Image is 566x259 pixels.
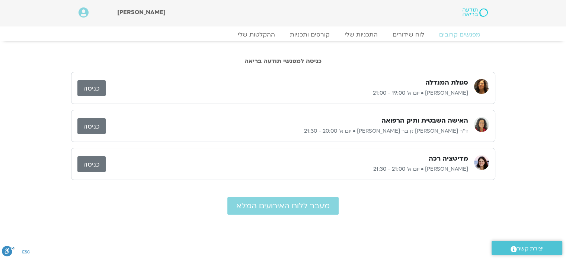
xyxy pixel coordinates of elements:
span: מעבר ללוח האירועים המלא [236,202,330,210]
nav: Menu [79,31,488,38]
a: מעבר ללוח האירועים המלא [227,197,339,215]
h3: סגולת המנדלה [425,78,468,87]
a: כניסה [77,156,106,172]
a: כניסה [77,80,106,96]
p: [PERSON_NAME] • יום א׳ 19:00 - 21:00 [106,89,468,98]
a: קורסים ותכניות [282,31,337,38]
img: ד״ר צילה זן בר צור [474,117,489,132]
a: יצירת קשר [492,241,562,255]
a: מפגשים קרובים [432,31,488,38]
a: כניסה [77,118,106,134]
img: מיכל גורל [474,155,489,170]
p: [PERSON_NAME] • יום א׳ 21:00 - 21:30 [106,165,468,174]
a: ההקלטות שלי [230,31,282,38]
h3: מדיטציה רכה [429,154,468,163]
img: רונית הולנדר [474,79,489,94]
span: יצירת קשר [517,244,544,254]
a: התכניות שלי [337,31,385,38]
span: [PERSON_NAME] [117,8,166,16]
h3: האישה השבטית ותיק הרפואה [381,116,468,125]
a: לוח שידורים [385,31,432,38]
h2: כניסה למפגשי תודעה בריאה [71,58,495,64]
p: ד״ר [PERSON_NAME] זן בר [PERSON_NAME] • יום א׳ 20:00 - 21:30 [106,127,468,136]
